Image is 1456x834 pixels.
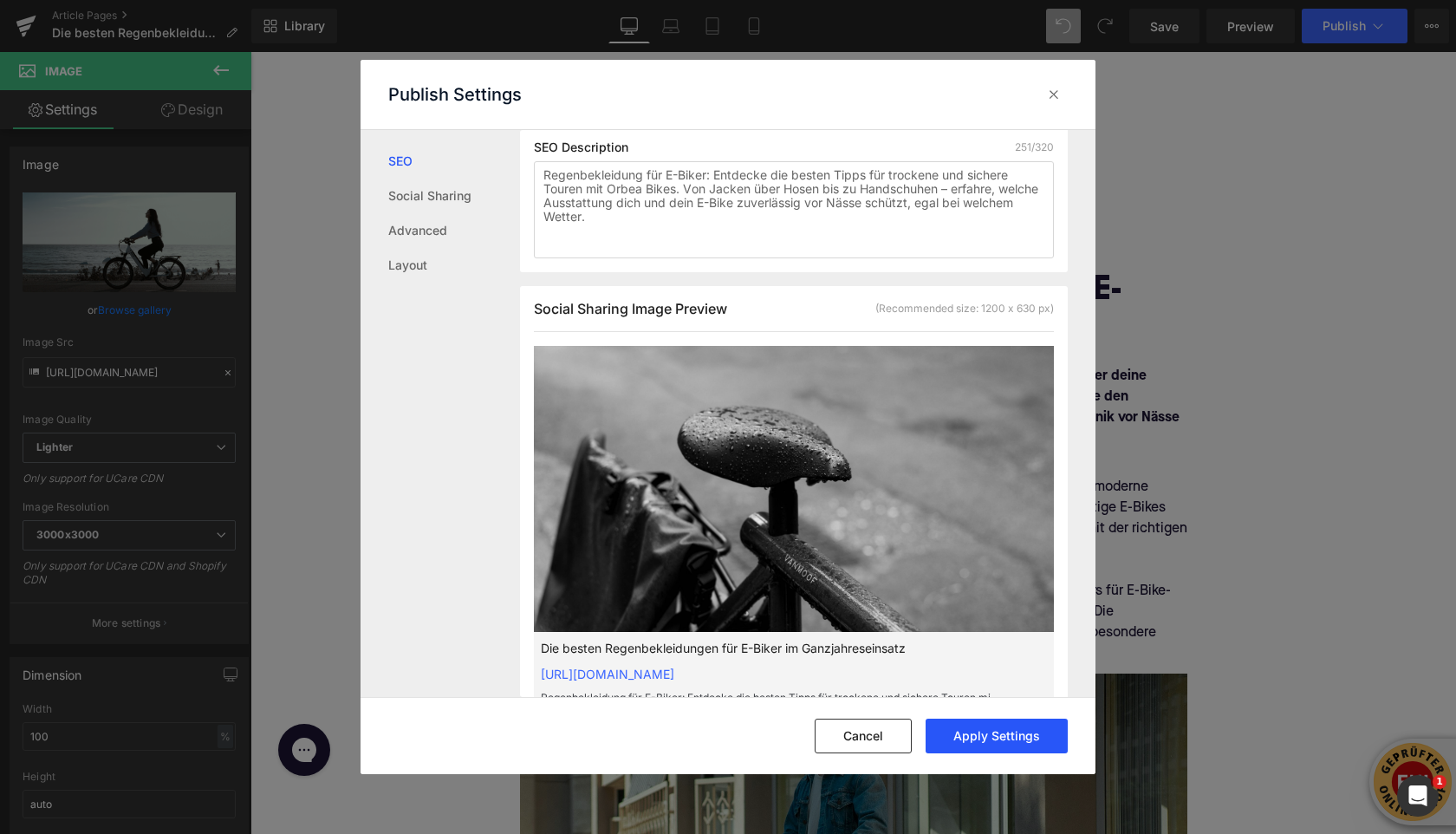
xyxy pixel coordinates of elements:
[270,529,937,612] div: Mit der richtigen Bekleidung kannst du dein Bike auch bei Regen genießen. Das gilt besonders für ...
[270,425,937,508] div: Während früher Regenbekleidung oft unbequem, laut und schlecht atmungsaktiv war, haben moderne Ma...
[926,719,1068,753] button: Apply Settings
[301,195,313,213] span: /
[388,213,520,248] a: Advanced
[1433,775,1446,789] span: 1
[19,666,88,730] iframe: Gorgias live chat messenger
[270,317,929,394] font: Als E-Bike-Fahrer kennst du sicher dieses Dilemma: Der Wetterbericht verspricht Regen, aber deine...
[534,300,727,317] span: Social Sharing Image Preview
[388,144,520,179] a: SEO
[388,248,520,283] a: Layout
[388,84,522,105] p: Publish Settings
[534,140,628,154] p: SEO Description
[1015,140,1054,154] p: 251/320
[815,719,912,753] button: Cancel
[541,690,991,737] p: Regenbekleidung für E-Biker: Entdecke die besten Tipps für trockene und sichere Touren mit Orbea ...
[1397,775,1439,817] iframe: Intercom live chat
[270,221,937,296] h1: Die besten Regenbekleidungen für E-Biker im Ganzjahreseinsatz
[875,301,1054,316] div: (Recommended size: 1200 x 630 px)
[541,667,674,681] a: [URL][DOMAIN_NAME]
[541,639,991,658] p: Die besten Regenbekleidungen für E-Biker im Ganzjahreseinsatz
[388,179,520,213] a: Social Sharing
[270,195,937,221] nav: breadcrumbs
[270,195,301,213] a: Home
